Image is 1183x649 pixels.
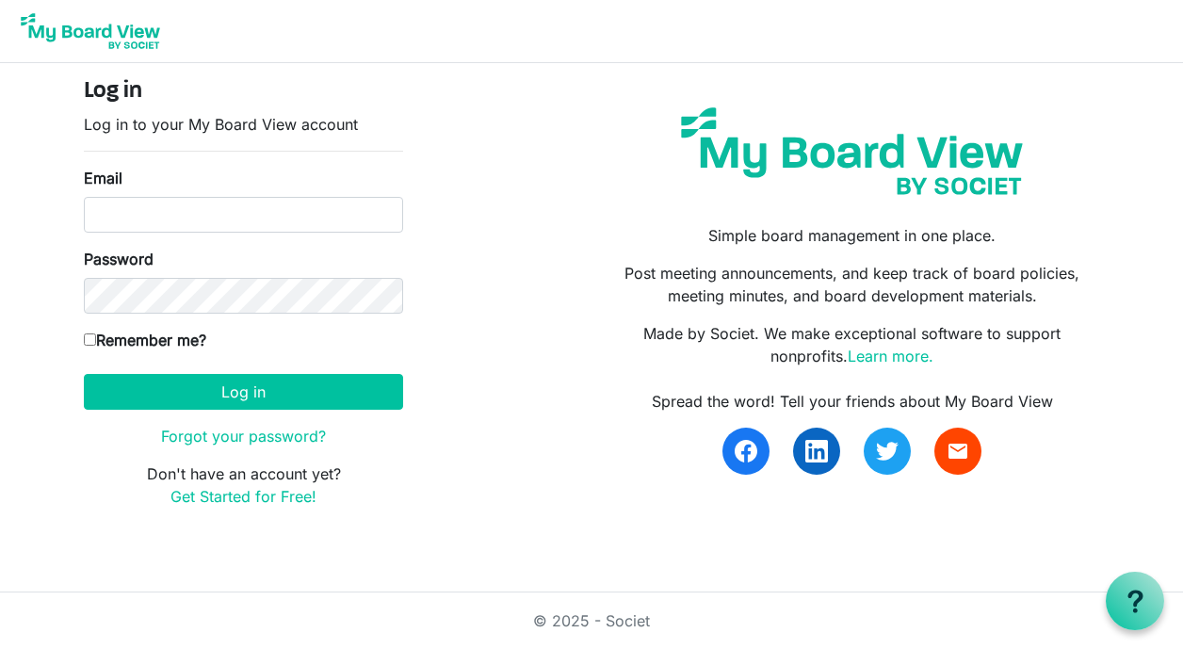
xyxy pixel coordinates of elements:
p: Simple board management in one place. [606,224,1099,247]
div: Spread the word! Tell your friends about My Board View [606,390,1099,413]
a: Get Started for Free! [170,487,316,506]
label: Password [84,248,154,270]
span: email [947,440,969,462]
img: My Board View Logo [15,8,166,55]
a: Learn more. [848,347,933,365]
label: Email [84,167,122,189]
img: twitter.svg [876,440,899,462]
a: © 2025 - Societ [533,611,650,630]
p: Made by Societ. We make exceptional software to support nonprofits. [606,322,1099,367]
img: my-board-view-societ.svg [667,93,1037,209]
label: Remember me? [84,329,206,351]
button: Log in [84,374,403,410]
p: Don't have an account yet? [84,462,403,508]
img: linkedin.svg [805,440,828,462]
p: Log in to your My Board View account [84,113,403,136]
h4: Log in [84,78,403,105]
a: Forgot your password? [161,427,326,446]
input: Remember me? [84,333,96,346]
a: email [934,428,981,475]
img: facebook.svg [735,440,757,462]
p: Post meeting announcements, and keep track of board policies, meeting minutes, and board developm... [606,262,1099,307]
